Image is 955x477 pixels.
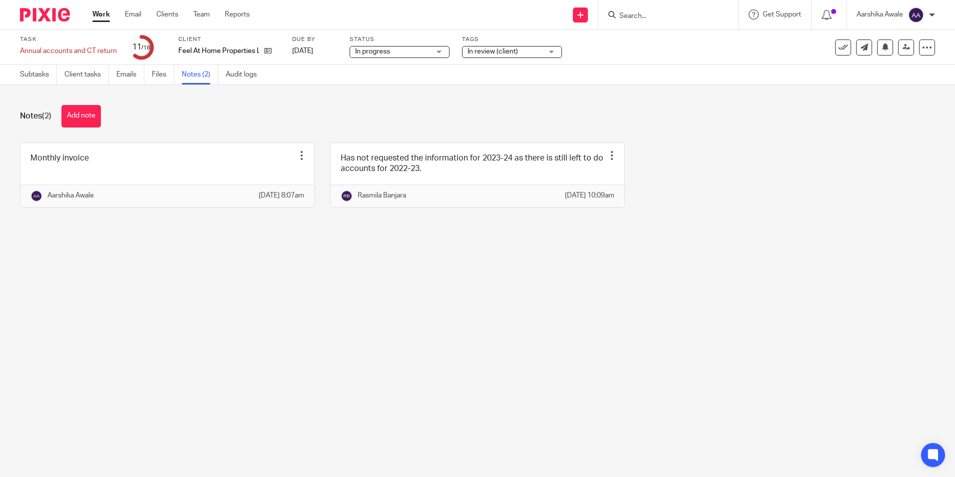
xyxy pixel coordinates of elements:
a: Files [152,65,174,84]
a: Reports [225,9,250,19]
div: 11 [132,41,150,53]
a: Team [193,9,210,19]
span: [DATE] [292,47,313,54]
label: Tags [462,35,562,43]
a: Email [125,9,141,19]
a: Emails [116,65,144,84]
span: Get Support [763,11,801,18]
span: In progress [355,48,390,55]
span: In review (client) [468,48,518,55]
img: Pixie [20,8,70,21]
a: Subtasks [20,65,57,84]
h1: Notes [20,111,51,121]
label: Due by [292,35,337,43]
a: Clients [156,9,178,19]
div: Annual accounts and CT return [20,46,117,56]
span: (2) [42,112,51,120]
small: /18 [141,45,150,50]
p: Rasmila Banjara [358,190,406,200]
p: [DATE] 10:09am [565,190,614,200]
button: Add note [61,105,101,127]
p: Aarshika Awale [47,190,94,200]
img: svg%3E [30,190,42,202]
img: svg%3E [908,7,924,23]
img: svg%3E [341,190,353,202]
a: Client tasks [64,65,109,84]
input: Search [618,12,708,21]
p: Feel At Home Properties Ltd [178,46,259,56]
label: Task [20,35,117,43]
p: [DATE] 8:07am [259,190,304,200]
label: Client [178,35,280,43]
a: Notes (2) [182,65,218,84]
a: Work [92,9,110,19]
a: Audit logs [226,65,264,84]
p: Aarshika Awale [857,9,903,19]
label: Status [350,35,450,43]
